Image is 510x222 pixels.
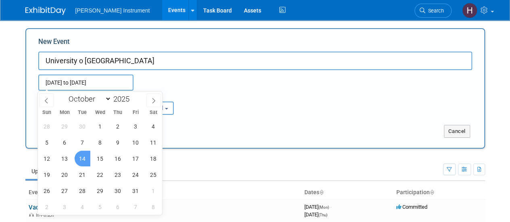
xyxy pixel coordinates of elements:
a: Search [414,4,452,18]
span: November 5, 2025 [92,199,108,215]
span: October 20, 2025 [57,167,73,183]
span: [DATE] [304,212,327,218]
span: October 25, 2025 [146,167,161,183]
span: October 3, 2025 [128,118,144,134]
span: November 3, 2025 [57,199,73,215]
span: October 14, 2025 [75,151,90,166]
span: October 13, 2025 [57,151,73,166]
div: Attendance / Format: [38,91,107,101]
span: October 16, 2025 [110,151,126,166]
span: Search [425,8,444,14]
span: Wed [91,110,109,115]
span: October 26, 2025 [39,183,55,199]
input: Name of Trade Show / Conference [38,52,472,70]
span: October 21, 2025 [75,167,90,183]
span: November 7, 2025 [128,199,144,215]
select: Month [65,94,111,104]
img: Huub Raterink [462,3,477,18]
span: October 6, 2025 [57,135,73,150]
span: October 1, 2025 [92,118,108,134]
span: [PERSON_NAME] Instrument [75,7,150,14]
span: September 28, 2025 [39,118,55,134]
span: Fri [127,110,144,115]
span: November 1, 2025 [146,183,161,199]
span: Committed [396,204,427,210]
span: September 30, 2025 [75,118,90,134]
span: [DATE] [304,204,331,210]
span: Sat [144,110,162,115]
span: October 8, 2025 [92,135,108,150]
span: November 4, 2025 [75,199,90,215]
span: (Mon) [318,205,329,210]
button: Cancel [444,125,470,138]
span: Tue [73,110,91,115]
span: October 15, 2025 [92,151,108,166]
div: Participation: [119,91,187,101]
a: Sort by Start Date [319,189,323,195]
span: November 2, 2025 [39,199,55,215]
a: Vacuum Plasma Surface Coating 2025 [29,204,132,211]
span: - [330,204,331,210]
span: October 18, 2025 [146,151,161,166]
span: October 28, 2025 [75,183,90,199]
input: Start Date - End Date [38,75,133,91]
th: Event [25,186,301,199]
a: Sort by Participation Type [430,189,434,195]
span: October 27, 2025 [57,183,73,199]
span: October 4, 2025 [146,118,161,134]
img: In-Person Event [29,213,34,217]
span: October 17, 2025 [128,151,144,166]
label: New Event [38,37,70,50]
img: ExhibitDay [25,7,66,15]
span: October 7, 2025 [75,135,90,150]
span: October 12, 2025 [39,151,55,166]
span: November 6, 2025 [110,199,126,215]
span: October 10, 2025 [128,135,144,150]
a: Upcoming4 [25,164,71,179]
span: October 11, 2025 [146,135,161,150]
span: Mon [56,110,73,115]
span: September 29, 2025 [57,118,73,134]
span: Sun [38,110,56,115]
span: October 2, 2025 [110,118,126,134]
span: October 9, 2025 [110,135,126,150]
input: Year [111,94,135,104]
span: October 30, 2025 [110,183,126,199]
span: October 31, 2025 [128,183,144,199]
span: October 19, 2025 [39,167,55,183]
span: Thu [109,110,127,115]
span: (Thu) [318,213,327,217]
span: October 29, 2025 [92,183,108,199]
span: October 23, 2025 [110,167,126,183]
span: October 22, 2025 [92,167,108,183]
th: Participation [393,186,485,199]
span: In-Person [36,213,56,218]
span: October 24, 2025 [128,167,144,183]
th: Dates [301,186,393,199]
span: October 5, 2025 [39,135,55,150]
span: November 8, 2025 [146,199,161,215]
